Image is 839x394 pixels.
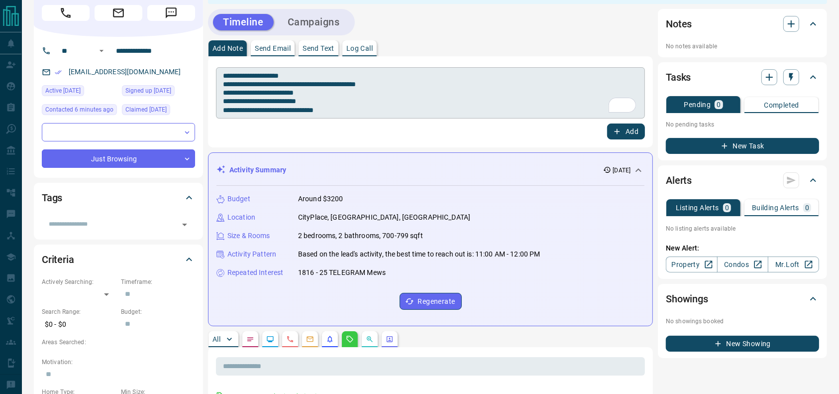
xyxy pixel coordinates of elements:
p: Based on the lead's activity, the best time to reach out is: 11:00 AM - 12:00 PM [298,249,540,260]
div: Criteria [42,248,195,271]
p: Completed [764,102,799,109]
div: Just Browsing [42,149,195,168]
div: Tasks [666,65,819,89]
button: Timeline [213,14,274,30]
p: Location [227,212,255,223]
span: Call [42,5,90,21]
h2: Tags [42,190,62,206]
div: Sun Aug 03 2025 [122,85,195,99]
svg: Opportunities [366,335,374,343]
p: Motivation: [42,358,195,367]
button: New Showing [666,336,819,352]
p: CityPlace, [GEOGRAPHIC_DATA], [GEOGRAPHIC_DATA] [298,212,470,223]
p: Log Call [346,45,373,52]
textarea: To enrich screen reader interactions, please activate Accessibility in Grammarly extension settings [223,72,638,115]
p: Listing Alerts [676,204,719,211]
div: Activity Summary[DATE] [216,161,644,179]
div: Sun Aug 10 2025 [122,104,195,118]
p: Actively Searching: [42,277,116,286]
h2: Tasks [666,69,691,85]
p: Budget: [121,307,195,316]
p: Add Note [212,45,243,52]
button: Open [96,45,107,57]
div: Tue Aug 12 2025 [42,104,117,118]
span: Contacted 6 minutes ago [45,105,113,115]
button: Add [607,124,645,139]
svg: Requests [346,335,354,343]
a: [EMAIL_ADDRESS][DOMAIN_NAME] [69,68,181,76]
svg: Agent Actions [386,335,394,343]
button: Campaigns [278,14,350,30]
span: Message [147,5,195,21]
svg: Lead Browsing Activity [266,335,274,343]
svg: Listing Alerts [326,335,334,343]
h2: Criteria [42,252,74,267]
p: Activity Pattern [227,249,276,260]
p: No pending tasks [666,117,819,132]
div: Fri Aug 08 2025 [42,85,117,99]
p: No notes available [666,42,819,51]
span: Claimed [DATE] [125,105,167,115]
p: 1816 - 25 TELEGRAM Mews [298,267,386,278]
p: No listing alerts available [666,224,819,233]
a: Mr.Loft [768,257,819,272]
button: New Task [666,138,819,154]
p: Size & Rooms [227,231,270,241]
p: Activity Summary [229,165,286,175]
p: No showings booked [666,317,819,326]
p: New Alert: [666,243,819,254]
p: 0 [805,204,809,211]
svg: Calls [286,335,294,343]
p: Areas Searched: [42,338,195,347]
p: Repeated Interest [227,267,283,278]
p: Around $3200 [298,194,343,204]
p: Budget [227,194,250,204]
p: 0 [717,101,721,108]
svg: Emails [306,335,314,343]
p: Pending [684,101,711,108]
span: Email [95,5,142,21]
span: Signed up [DATE] [125,86,171,96]
p: Timeframe: [121,277,195,286]
button: Open [178,218,192,232]
p: $0 - $0 [42,316,116,333]
p: Building Alerts [752,204,799,211]
p: Search Range: [42,307,116,316]
p: All [212,336,220,343]
p: Send Text [303,45,334,52]
p: Send Email [255,45,291,52]
h2: Alerts [666,172,692,188]
div: Tags [42,186,195,210]
p: 0 [725,204,729,211]
p: [DATE] [613,166,631,175]
div: Notes [666,12,819,36]
h2: Notes [666,16,692,32]
button: Regenerate [400,293,462,310]
a: Condos [717,257,768,272]
svg: Email Verified [55,69,62,76]
svg: Notes [246,335,254,343]
a: Property [666,257,717,272]
div: Alerts [666,168,819,192]
h2: Showings [666,291,708,307]
div: Showings [666,287,819,311]
p: 2 bedrooms, 2 bathrooms, 700-799 sqft [298,231,423,241]
span: Active [DATE] [45,86,81,96]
